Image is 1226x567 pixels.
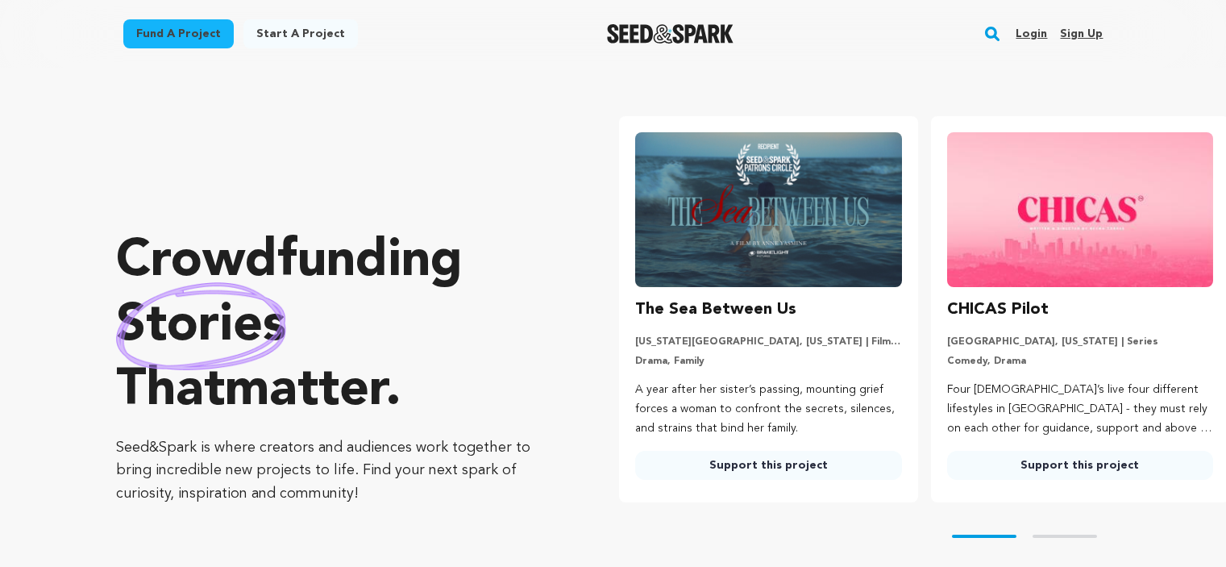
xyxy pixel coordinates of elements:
[635,381,901,438] p: A year after her sister’s passing, mounting grief forces a woman to confront the secrets, silence...
[225,365,385,417] span: matter
[116,230,555,423] p: Crowdfunding that .
[607,24,734,44] img: Seed&Spark Logo Dark Mode
[243,19,358,48] a: Start a project
[116,436,555,506] p: Seed&Spark is where creators and audiences work together to bring incredible new projects to life...
[1060,21,1103,47] a: Sign up
[635,297,796,323] h3: The Sea Between Us
[947,297,1049,323] h3: CHICAS Pilot
[947,381,1213,438] p: Four [DEMOGRAPHIC_DATA]’s live four different lifestyles in [GEOGRAPHIC_DATA] - they must rely on...
[1016,21,1047,47] a: Login
[947,132,1213,287] img: CHICAS Pilot image
[607,24,734,44] a: Seed&Spark Homepage
[947,451,1213,480] a: Support this project
[635,336,901,348] p: [US_STATE][GEOGRAPHIC_DATA], [US_STATE] | Film Short
[123,19,234,48] a: Fund a project
[635,355,901,368] p: Drama, Family
[116,282,286,370] img: hand sketched image
[635,451,901,480] a: Support this project
[635,132,901,287] img: The Sea Between Us image
[947,355,1213,368] p: Comedy, Drama
[947,336,1213,348] p: [GEOGRAPHIC_DATA], [US_STATE] | Series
